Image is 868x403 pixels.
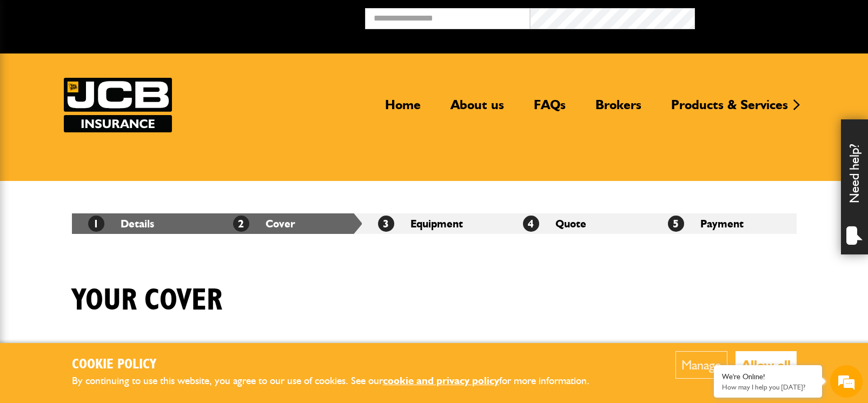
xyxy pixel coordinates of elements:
[841,119,868,254] div: Need help?
[695,8,860,25] button: Broker Login
[88,217,154,230] a: 1Details
[652,213,797,234] li: Payment
[72,357,607,373] h2: Cookie Policy
[736,351,797,379] button: Allow all
[523,216,539,232] span: 4
[64,78,172,132] img: JCB Insurance Services logo
[507,213,652,234] li: Quote
[442,97,512,122] a: About us
[378,216,394,232] span: 3
[668,216,684,232] span: 5
[72,373,607,389] p: By continuing to use this website, you agree to our use of cookies. See our for more information.
[526,97,574,122] a: FAQs
[383,374,499,387] a: cookie and privacy policy
[587,97,650,122] a: Brokers
[377,97,429,122] a: Home
[217,213,362,234] li: Cover
[722,383,814,391] p: How may I help you today?
[72,283,222,319] h1: Your cover
[362,213,507,234] li: Equipment
[722,372,814,381] div: We're Online!
[663,97,796,122] a: Products & Services
[88,216,104,232] span: 1
[233,216,249,232] span: 2
[64,78,172,132] a: JCB Insurance Services
[675,351,727,379] button: Manage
